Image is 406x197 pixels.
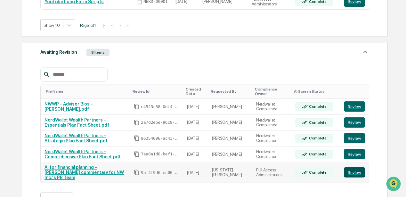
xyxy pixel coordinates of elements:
div: Awaiting Revision [40,48,77,56]
span: 11:01 AM [57,99,75,104]
span: Page 1 of 1 [80,23,96,28]
button: Review [344,149,365,159]
span: 86354096-ac43-4d01-ba61-ba6da9c8ebd1 [141,136,179,141]
span: • [60,116,62,122]
td: [DATE] [183,99,208,115]
span: 7aa0a1d8-bef1-4110-8d1c-c48bd9ec1c86 [141,152,179,157]
td: Nerdwallet Compliance [252,99,291,115]
div: Toggle SortBy [255,87,289,96]
img: 1746055101610-c473b297-6a78-478c-a979-82029cc54cd1 [6,61,18,73]
a: AI for financial planning - [PERSON_NAME] commentary for NW Inc.'s PR Team [45,165,124,180]
div: Toggle SortBy [46,89,127,94]
div: Complete [308,136,327,140]
div: Complete [308,170,327,175]
div: Complete [308,104,327,109]
button: > [117,23,123,28]
div: 🖐️ [6,144,12,149]
span: Attestations [53,143,79,149]
span: Copy Id [134,104,140,109]
span: Preclearance [13,143,41,149]
span: Pylon [64,150,77,154]
p: How can we help? [6,26,117,36]
div: 8 Items [86,49,110,56]
button: See all [99,82,117,90]
button: |< [101,23,108,28]
td: Nerdwallet Compliance [252,146,291,162]
td: [DATE] [183,115,208,131]
span: Copy Id [134,120,140,125]
button: >| [124,23,131,28]
a: NerdWallet Wealth Partners - Essentials Plan Fact Sheet.pdf [45,117,109,128]
button: Start new chat [109,63,117,71]
td: [PERSON_NAME] [208,115,252,131]
span: 9bf3f9d6-ec00-4609-a326-e373718264ae [141,170,179,175]
button: < [109,23,116,28]
img: DeeAnn Dempsey (C) [6,110,17,121]
div: Toggle SortBy [133,89,181,94]
td: [DATE] [183,130,208,146]
div: Past conversations [6,83,43,88]
img: 1746055101610-c473b297-6a78-478c-a979-82029cc54cd1 [13,99,18,105]
button: Review [344,133,365,143]
img: Dave Feldman [6,93,17,103]
td: [PERSON_NAME] [208,99,252,115]
td: Nerdwallet Compliance [252,115,291,131]
button: Review [344,101,365,112]
img: Greenboard [6,6,19,19]
span: Copy Id [134,169,140,175]
div: Toggle SortBy [186,87,206,96]
div: Complete [308,120,327,125]
span: e4523c88-0df4-4e1a-9b00-6026178afce9 [141,104,179,109]
td: [US_STATE][PERSON_NAME] [208,162,252,183]
td: [DATE] [183,162,208,183]
button: Review [344,117,365,128]
div: Start new chat [29,61,105,67]
div: Toggle SortBy [211,89,250,94]
img: 8933085812038_c878075ebb4cc5468115_72.jpg [13,61,25,73]
a: Powered byPylon [45,149,77,154]
div: Toggle SortBy [345,89,366,94]
div: Toggle SortBy [294,89,337,94]
span: Copy Id [134,135,140,141]
td: Nerdwallet Compliance [252,130,291,146]
button: Review [344,167,365,177]
a: NerdWallet Wealth Partners - Comprehensive Plan Fact Sheet.pdf [45,149,121,159]
div: 🗄️ [46,144,52,149]
span: [PERSON_NAME] [20,99,52,104]
span: • [53,99,55,104]
div: We're available if you need us! [29,67,88,73]
td: Full Access Administrators [252,162,291,183]
img: caret [361,48,369,56]
td: [DATE] [183,146,208,162]
span: [PERSON_NAME] (C) [20,116,59,122]
a: NWWP - Advisor Bios - [PERSON_NAME].pdf [45,101,93,112]
td: [PERSON_NAME] [208,146,252,162]
iframe: Open customer support [386,176,403,193]
a: 🗄️Attestations [44,140,82,152]
a: 🖐️Preclearance [4,140,44,152]
span: 2a7d2ebe-96c8-4c06-b7f6-ad809dd87dd0 [141,120,179,125]
span: [DATE] [63,116,77,122]
span: Copy Id [134,151,140,157]
td: [PERSON_NAME] [208,130,252,146]
a: NerdWallet Wealth Partners - Strategic Plan Fact Sheet.pdf [45,133,108,143]
div: Complete [308,152,327,156]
